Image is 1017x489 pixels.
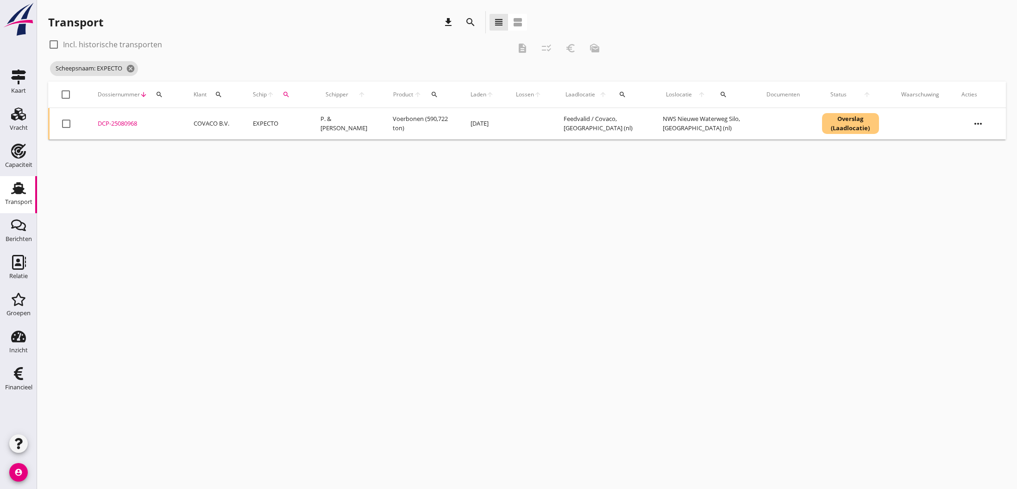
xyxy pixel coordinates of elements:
[9,273,28,279] div: Relatie
[5,199,32,205] div: Transport
[720,91,727,98] i: search
[242,108,309,140] td: EXPECTO
[534,91,541,98] i: arrow_upward
[552,108,652,140] td: Feedvalid / Covaco, [GEOGRAPHIC_DATA] (nl)
[5,162,32,168] div: Capaciteit
[267,91,274,98] i: arrow_upward
[194,83,231,106] div: Klant
[597,91,609,98] i: arrow_upward
[6,236,32,242] div: Berichten
[2,2,35,37] img: logo-small.a267ee39.svg
[126,64,135,73] i: cancel
[493,17,504,28] i: view_headline
[320,90,353,99] span: Schipper
[465,17,476,28] i: search
[98,119,171,128] div: DCP-25080968
[822,113,879,134] div: Overslag (Laadlocatie)
[471,90,486,99] span: Laden
[393,90,414,99] span: Product
[564,90,597,99] span: Laadlocatie
[512,17,523,28] i: view_agenda
[253,90,267,99] span: Schip
[382,108,459,140] td: Voerbonen (590,722 ton)
[652,108,755,140] td: NWS Nieuwe Waterweg Silo, [GEOGRAPHIC_DATA] (nl)
[663,90,695,99] span: Loslocatie
[965,111,991,137] i: more_horiz
[766,90,800,99] div: Documenten
[140,91,147,98] i: arrow_downward
[9,463,28,482] i: account_circle
[516,90,534,99] span: Lossen
[215,91,222,98] i: search
[156,91,163,98] i: search
[98,90,140,99] span: Dossiernummer
[855,91,879,98] i: arrow_upward
[431,91,438,98] i: search
[353,91,370,98] i: arrow_upward
[443,17,454,28] i: download
[901,90,939,99] div: Waarschuwing
[6,310,31,316] div: Groepen
[5,384,32,390] div: Financieel
[50,61,138,76] span: Scheepsnaam: EXPECTO
[695,91,708,98] i: arrow_upward
[182,108,242,140] td: COVACO B.V.
[309,108,382,140] td: P. & [PERSON_NAME]
[282,91,290,98] i: search
[414,91,422,98] i: arrow_upward
[9,347,28,353] div: Inzicht
[63,40,162,49] label: Incl. historische transporten
[48,15,103,30] div: Transport
[459,108,505,140] td: [DATE]
[11,88,26,94] div: Kaart
[961,90,995,99] div: Acties
[619,91,626,98] i: search
[822,90,855,99] span: Status
[10,125,28,131] div: Vracht
[486,91,494,98] i: arrow_upward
